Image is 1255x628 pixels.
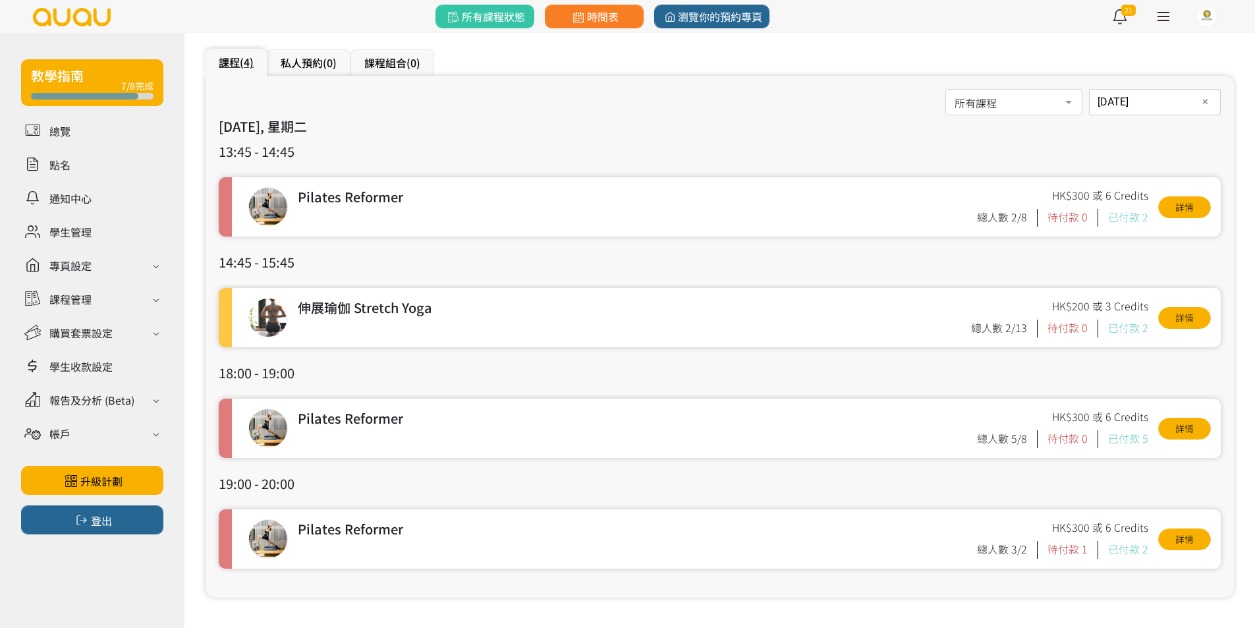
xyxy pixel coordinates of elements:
[661,9,762,24] span: 瀏覽你的預約專頁
[219,363,1221,383] h3: 18:00 - 19:00
[1089,89,1221,115] input: 日期
[240,54,254,70] span: (4)
[219,252,1221,272] h3: 14:45 - 15:45
[1197,94,1213,110] button: ✕
[1108,541,1148,559] div: 已付款 2
[219,54,254,70] a: 課程(4)
[1052,409,1148,430] div: HK$300 或 6 Credits
[1108,209,1148,227] div: 已付款 2
[219,474,1221,494] h3: 19:00 - 20:00
[281,55,337,71] a: 私人預約(0)
[219,117,1221,136] h3: [DATE], 星期二
[435,5,534,28] a: 所有課程狀態
[1158,196,1211,218] a: 詳情
[406,55,420,71] span: (0)
[298,298,968,320] div: 伸展瑜伽 Stretch Yoga
[219,142,1221,161] h3: 13:45 - 14:45
[323,55,337,71] span: (0)
[1047,430,1098,448] div: 待付款 0
[32,8,112,26] img: logo.svg
[977,541,1038,559] div: 總人數 3/2
[977,209,1038,227] div: 總人數 2/8
[298,409,974,430] div: Pilates Reformer
[1158,418,1211,440] a: 詳情
[654,5,769,28] a: 瀏覽你的預約專頁
[1158,307,1211,329] a: 詳情
[1047,320,1098,337] div: 待付款 0
[1047,541,1098,559] div: 待付款 1
[445,9,524,24] span: 所有課程狀態
[49,258,92,273] div: 專頁設定
[977,430,1038,448] div: 總人數 5/8
[49,325,113,341] div: 購買套票設定
[545,5,644,28] a: 時間表
[49,291,92,307] div: 課程管理
[955,93,1073,109] span: 所有課程
[1108,320,1148,337] div: 已付款 2
[364,55,420,71] a: 課程組合(0)
[21,466,163,495] a: 升級計劃
[1108,430,1148,448] div: 已付款 5
[21,505,163,534] button: 登出
[570,9,618,24] span: 時間表
[1052,298,1148,320] div: HK$200 或 3 Credits
[1121,5,1136,16] span: 21
[298,519,974,541] div: Pilates Reformer
[1158,528,1211,550] a: 詳情
[971,320,1038,337] div: 總人數 2/13
[1052,519,1148,541] div: HK$300 或 6 Credits
[1052,187,1148,209] div: HK$300 或 6 Credits
[298,187,974,209] div: Pilates Reformer
[1047,209,1098,227] div: 待付款 0
[1202,96,1209,109] span: ✕
[49,426,70,442] div: 帳戶
[49,392,134,408] div: 報告及分析 (Beta)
